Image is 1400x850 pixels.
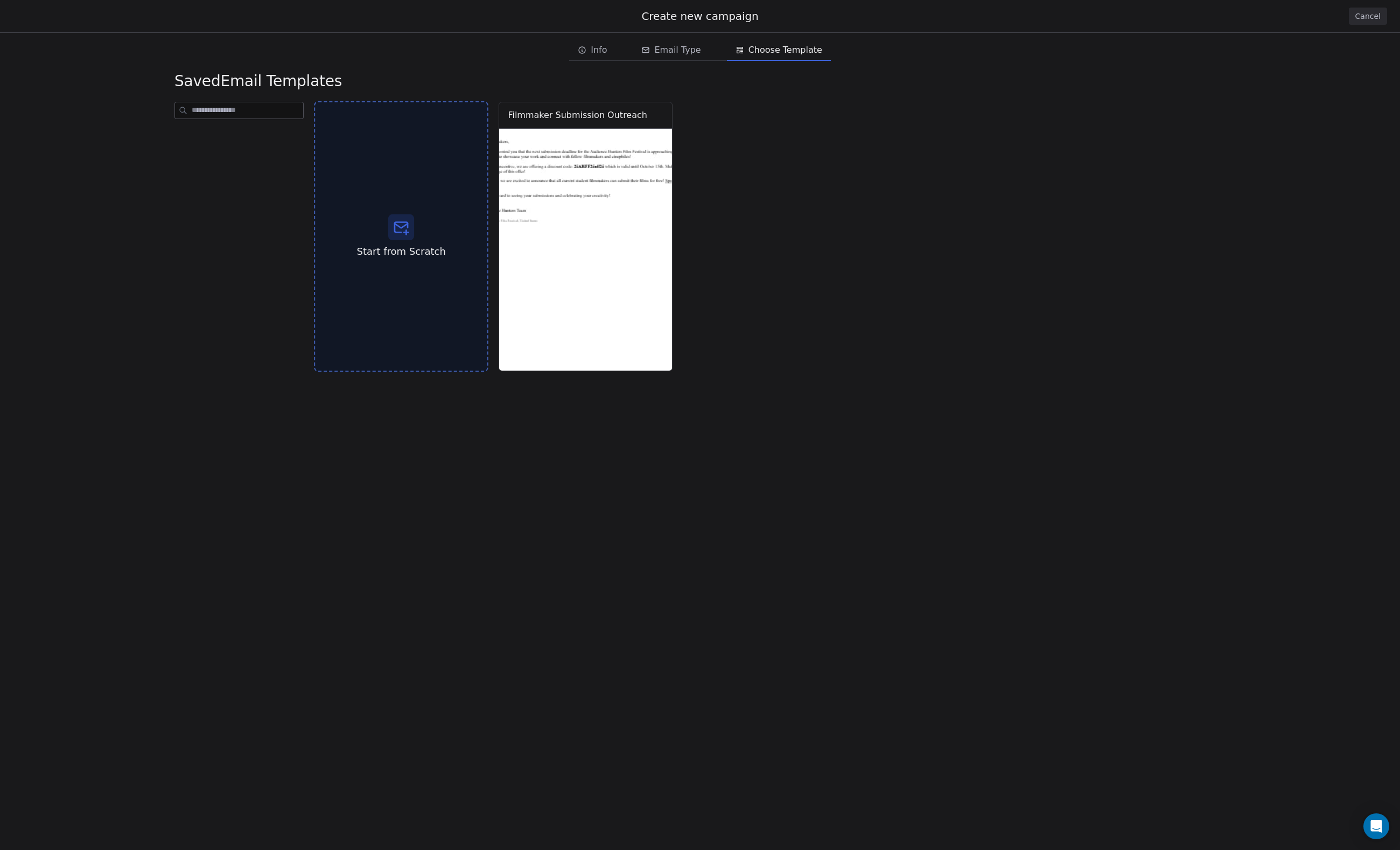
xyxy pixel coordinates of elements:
[748,44,822,57] span: Choose Template
[174,72,342,91] span: Email Templates
[356,245,445,259] span: Start from Scratch
[508,109,647,122] div: Filmmaker Submission Outreach
[174,72,220,90] span: saved
[654,44,701,57] span: Email Type
[569,39,831,61] div: email creation steps
[1363,813,1389,839] div: Open Intercom Messenger
[591,44,607,57] span: Info
[1349,8,1387,25] button: Cancel
[13,9,1387,24] div: Create new campaign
